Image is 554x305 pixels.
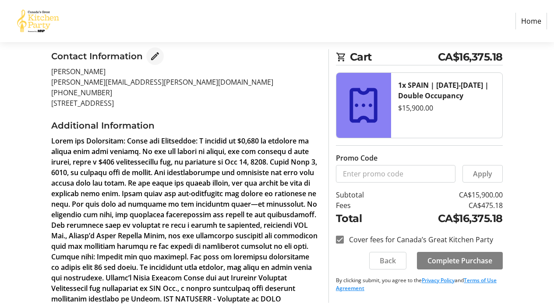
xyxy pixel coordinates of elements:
td: CA$16,375.18 [386,211,503,226]
span: Apply [473,169,492,179]
p: By clicking submit, you agree to the and [336,276,503,292]
strong: 1x SPAIN | [DATE]-[DATE] | Double Occupancy [398,80,489,100]
a: Privacy Policy [422,276,455,284]
button: Back [369,252,406,269]
button: Edit Contact Information [146,47,164,65]
p: [STREET_ADDRESS] [51,98,318,108]
span: Back [380,255,396,266]
p: [PHONE_NUMBER] [51,87,318,98]
h3: Contact Information [51,50,143,63]
button: Complete Purchase [417,252,503,269]
span: Cart [350,49,438,65]
span: Complete Purchase [427,255,492,266]
td: CA$475.18 [386,200,503,211]
td: Subtotal [336,190,386,200]
td: Total [336,211,386,226]
p: [PERSON_NAME] [51,66,318,77]
button: Apply [462,165,503,183]
img: Canada’s Great Kitchen Party's Logo [7,4,69,39]
label: Promo Code [336,153,378,163]
h3: Additional Information [51,119,318,132]
span: CA$16,375.18 [438,49,503,65]
td: Fees [336,200,386,211]
div: $15,900.00 [398,103,495,113]
a: Terms of Use Agreement [336,276,497,292]
input: Enter promo code [336,165,455,183]
td: CA$15,900.00 [386,190,503,200]
p: [PERSON_NAME][EMAIL_ADDRESS][PERSON_NAME][DOMAIN_NAME] [51,77,318,87]
label: Cover fees for Canada’s Great Kitchen Party [344,234,493,245]
a: Home [515,13,547,29]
